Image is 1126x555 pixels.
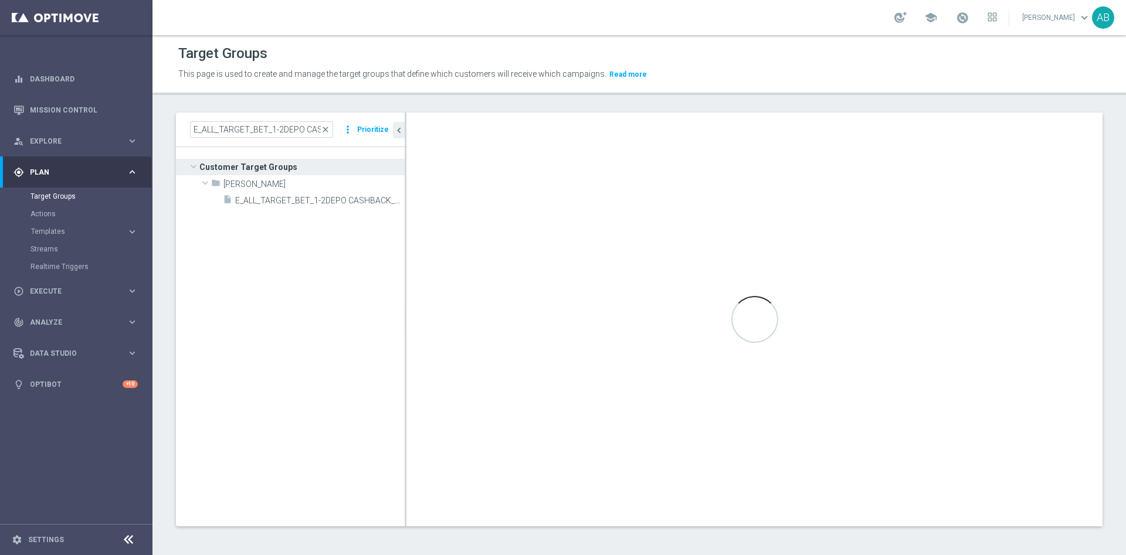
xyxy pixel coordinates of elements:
[211,178,221,192] i: folder
[30,350,127,357] span: Data Studio
[127,226,138,237] i: keyboard_arrow_right
[321,125,330,134] span: close
[30,169,127,176] span: Plan
[30,188,151,205] div: Target Groups
[924,11,937,24] span: school
[30,258,151,275] div: Realtime Triggers
[13,380,138,389] button: lightbulb Optibot +10
[608,68,648,81] button: Read more
[13,167,127,178] div: Plan
[30,227,138,236] button: Templates keyboard_arrow_right
[31,228,127,235] div: Templates
[30,262,122,271] a: Realtime Triggers
[13,136,127,147] div: Explore
[12,534,22,545] i: settings
[30,138,127,145] span: Explore
[190,121,333,138] input: Quick find group or folder
[13,317,24,328] i: track_changes
[13,94,138,125] div: Mission Control
[30,63,138,94] a: Dashboard
[199,159,405,175] span: Customer Target Groups
[30,192,122,201] a: Target Groups
[30,369,123,400] a: Optibot
[13,379,24,390] i: lightbulb
[30,244,122,254] a: Streams
[13,369,138,400] div: Optibot
[223,195,232,208] i: insert_drive_file
[223,179,405,189] span: And&#x17C;elika B.
[127,135,138,147] i: keyboard_arrow_right
[13,318,138,327] button: track_changes Analyze keyboard_arrow_right
[178,69,606,79] span: This page is used to create and manage the target groups that define which customers will receive...
[13,286,24,297] i: play_circle_outline
[13,286,127,297] div: Execute
[178,45,267,62] h1: Target Groups
[1092,6,1114,29] div: AB
[13,317,127,328] div: Analyze
[13,74,24,84] i: equalizer
[235,196,405,206] span: E_ALL_TARGET_BET_1-2DEPO CASHBACK_REM_041025
[123,380,138,388] div: +10
[13,287,138,296] button: play_circle_outline Execute keyboard_arrow_right
[342,121,354,138] i: more_vert
[355,122,391,138] button: Prioritize
[30,209,122,219] a: Actions
[28,536,64,543] a: Settings
[127,348,138,359] i: keyboard_arrow_right
[30,319,127,326] span: Analyze
[30,223,151,240] div: Templates
[13,348,127,359] div: Data Studio
[30,205,151,223] div: Actions
[13,167,24,178] i: gps_fixed
[30,288,127,295] span: Execute
[13,63,138,94] div: Dashboard
[1078,11,1091,24] span: keyboard_arrow_down
[127,166,138,178] i: keyboard_arrow_right
[1021,9,1092,26] a: [PERSON_NAME]keyboard_arrow_down
[127,316,138,328] i: keyboard_arrow_right
[13,105,138,115] button: Mission Control
[13,137,138,146] button: person_search Explore keyboard_arrow_right
[13,349,138,358] button: Data Studio keyboard_arrow_right
[13,168,138,177] button: gps_fixed Plan keyboard_arrow_right
[30,94,138,125] a: Mission Control
[127,285,138,297] i: keyboard_arrow_right
[31,228,115,235] span: Templates
[13,74,138,84] button: equalizer Dashboard
[30,240,151,258] div: Streams
[393,122,405,138] button: chevron_left
[13,136,24,147] i: person_search
[394,125,405,136] i: chevron_left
